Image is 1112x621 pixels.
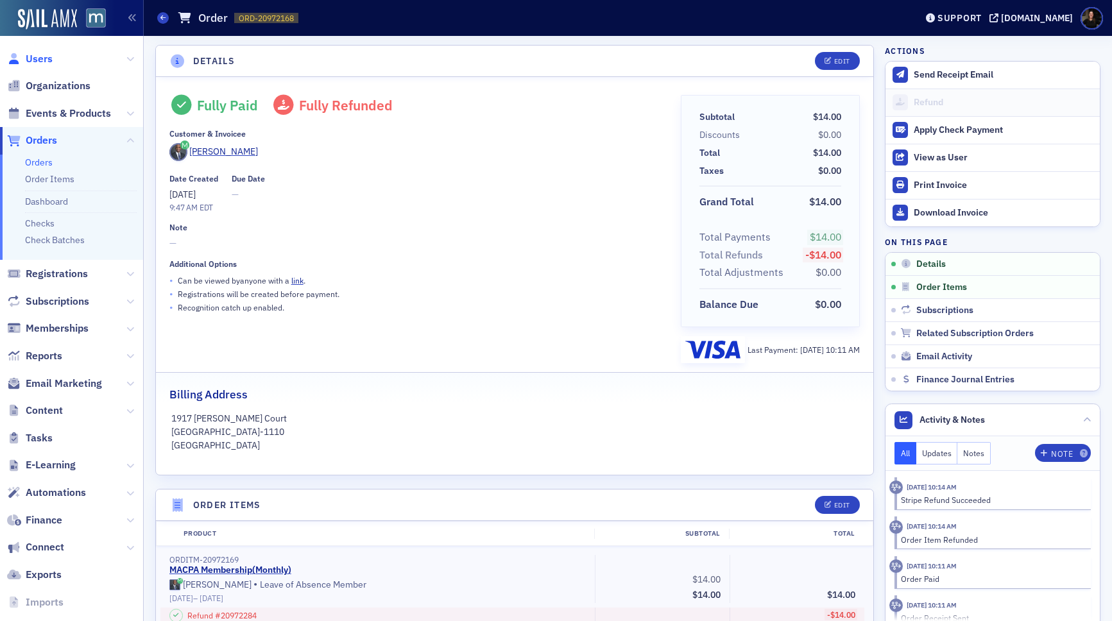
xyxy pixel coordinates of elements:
[7,321,89,336] a: Memberships
[26,267,88,281] span: Registrations
[26,349,62,363] span: Reports
[818,165,841,176] span: $0.00
[25,173,74,185] a: Order Items
[25,217,55,229] a: Checks
[7,79,90,93] a: Organizations
[914,152,1093,164] div: View as User
[25,196,68,207] a: Dashboard
[699,194,754,210] div: Grand Total
[171,425,857,439] p: [GEOGRAPHIC_DATA]-1110
[916,328,1034,339] span: Related Subscription Orders
[889,520,903,534] div: Activity
[299,96,393,114] span: Fully Refunded
[815,52,859,70] button: Edit
[901,494,1082,506] div: Stripe Refund Succeeded
[169,223,187,232] div: Note
[916,374,1014,386] span: Finance Journal Entries
[1035,444,1091,462] button: Note
[692,574,721,585] span: $14.00
[699,248,767,263] span: Total Refunds
[827,589,855,600] span: $14.00
[914,207,1093,219] div: Download Invoice
[86,8,106,28] img: SailAMX
[26,79,90,93] span: Organizations
[232,188,265,201] span: —
[291,275,304,285] a: link
[827,609,855,620] span: -$14.00
[26,458,76,472] span: E-Learning
[810,230,841,243] span: $14.00
[889,559,903,573] div: Activity
[18,9,77,30] img: SailAMX
[169,274,173,287] span: •
[169,189,196,200] span: [DATE]
[169,555,586,565] div: ORDITM-20972169
[198,10,228,26] h1: Order
[171,412,857,425] p: 1917 [PERSON_NAME] Court
[197,97,258,114] div: Fully Paid
[907,600,957,609] time: 6/16/2025 10:11 AM
[901,573,1082,584] div: Order Paid
[7,431,53,445] a: Tasks
[1051,450,1073,457] div: Note
[26,133,57,148] span: Orders
[7,106,111,121] a: Events & Products
[916,259,946,270] span: Details
[594,529,729,539] div: Subtotal
[169,301,173,314] span: •
[169,143,259,161] a: [PERSON_NAME]
[25,157,53,168] a: Orders
[169,237,663,250] span: —
[7,294,89,309] a: Subscriptions
[7,540,64,554] a: Connect
[189,145,258,158] div: [PERSON_NAME]
[699,110,739,124] span: Subtotal
[805,248,841,261] span: -$14.00
[26,431,53,445] span: Tasks
[901,534,1082,545] div: Order Item Refunded
[699,230,771,245] div: Total Payments
[253,578,257,591] span: •
[885,62,1100,89] button: Send Receipt Email
[26,106,111,121] span: Events & Products
[7,486,86,500] a: Automations
[175,529,594,539] div: Product
[169,287,173,301] span: •
[26,513,62,527] span: Finance
[815,298,841,310] span: $0.00
[26,404,63,418] span: Content
[894,442,916,464] button: All
[26,486,86,500] span: Automations
[171,439,857,452] p: [GEOGRAPHIC_DATA]
[916,282,967,293] span: Order Items
[26,377,102,391] span: Email Marketing
[7,52,53,66] a: Users
[198,202,214,212] span: EDT
[885,116,1100,144] button: Apply Check Payment
[187,609,257,621] span: Refund # 20972284
[77,8,106,30] a: View Homepage
[885,144,1100,171] button: View as User
[813,111,841,123] span: $14.00
[1081,7,1103,30] span: Profile
[916,351,972,362] span: Email Activity
[907,482,957,491] time: 6/16/2025 10:14 AM
[26,52,53,66] span: Users
[699,248,763,263] div: Total Refunds
[920,413,985,427] span: Activity & Notes
[699,194,758,210] span: Grand Total
[183,579,252,591] div: [PERSON_NAME]
[169,259,237,269] div: Additional Options
[169,578,586,603] div: Leave of Absence Member
[989,13,1077,22] button: [DOMAIN_NAME]
[25,234,85,246] a: Check Batches
[889,599,903,612] div: Activity
[26,595,64,609] span: Imports
[178,288,339,300] p: Registrations will be created before payment.
[178,275,305,286] p: Can be viewed by anyone with a .
[834,58,850,65] div: Edit
[7,568,62,582] a: Exports
[169,565,291,576] a: MACPA Membership(Monthly)
[26,321,89,336] span: Memberships
[800,345,826,355] span: [DATE]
